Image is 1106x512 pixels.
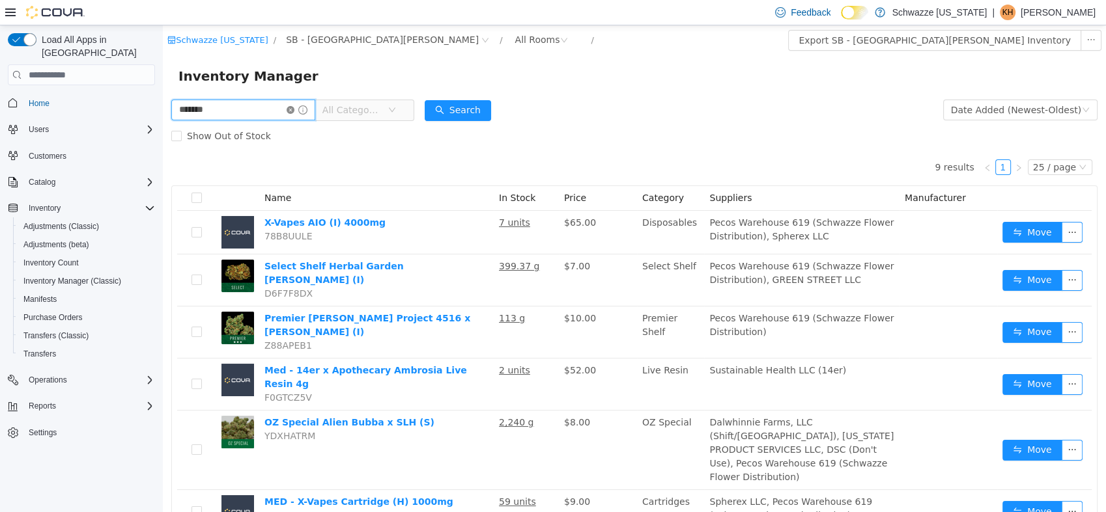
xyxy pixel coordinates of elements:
button: icon: ellipsis [899,349,920,370]
i: icon: info-circle [135,80,145,89]
button: Purchase Orders [13,308,160,327]
span: Transfers [18,346,155,362]
a: X-Vapes AIO (I) 4000mg [102,192,223,202]
span: $8.00 [401,392,427,402]
button: icon: swapMove [840,414,900,435]
p: Schwazze [US_STATE] [892,5,987,20]
u: 59 units [336,471,373,481]
button: Inventory Count [13,254,160,272]
span: Reports [23,398,155,414]
span: Settings [23,424,155,440]
span: Settings [29,427,57,438]
span: Category [479,167,521,178]
td: Select Shelf [474,229,541,281]
span: Pecos Warehouse 619 (Schwazze Flower Distribution), Spherex LLC [546,192,731,216]
td: Disposables [474,185,541,229]
img: OZ Special Alien Bubba x SLH (S) hero shot [59,390,91,423]
button: icon: ellipsis [918,5,939,25]
li: Next Page [848,134,864,150]
a: 1 [833,135,847,149]
button: Catalog [3,173,160,191]
span: Load All Apps in [GEOGRAPHIC_DATA] [36,33,155,59]
span: Inventory [23,200,155,216]
img: Premier Shelf Sacco Project 4516 x Runtz (I) hero shot [59,286,91,319]
button: Catalog [23,174,61,190]
li: 1 [832,134,848,150]
a: Inventory Count [18,255,84,271]
img: Select Shelf Herbal Garden TK x Latti (I) hero shot [59,234,91,267]
li: Previous Page [817,134,832,150]
button: Manifests [13,290,160,308]
td: Live Resin [474,333,541,385]
u: 2,240 g [336,392,371,402]
input: Dark Mode [841,6,868,20]
button: icon: swapMove [840,245,900,265]
p: | [992,5,995,20]
i: icon: left [821,139,829,146]
span: Inventory Manager (Classic) [23,276,121,286]
span: / [111,10,113,20]
span: $9.00 [401,471,427,481]
button: icon: ellipsis [899,196,920,217]
button: Adjustments (beta) [13,236,160,254]
span: 78B8UULE [102,206,149,216]
span: Customers [29,151,66,161]
a: Adjustments (beta) [18,237,94,252]
div: Krystal Hernandez [1000,5,1015,20]
span: Adjustments (beta) [23,239,89,250]
span: Catalog [29,177,55,187]
li: 9 results [772,134,811,150]
a: Premier [PERSON_NAME] Project 4516 x [PERSON_NAME] (I) [102,288,307,312]
span: Pecos Warehouse 619 (Schwazze Flower Distribution) [546,288,731,312]
span: Transfers (Classic) [23,330,89,341]
a: Select Shelf Herbal Garden [PERSON_NAME] (I) [102,236,241,260]
button: Adjustments (Classic) [13,217,160,236]
button: icon: ellipsis [899,245,920,265]
u: 113 g [336,288,362,298]
span: Manifests [23,294,57,304]
span: Suppliers [546,167,589,178]
span: Customers [23,148,155,164]
button: Inventory [3,199,160,217]
td: Cartridges [474,465,541,508]
span: Spherex LLC, Pecos Warehouse 619 (Schwazze Flower Distribution) [546,471,709,495]
button: Users [3,120,160,139]
a: Med - 14er x Apothecary Ambrosia Live Resin 4g [102,340,304,364]
button: icon: swapMove [840,196,900,217]
button: Export SB - [GEOGRAPHIC_DATA][PERSON_NAME] Inventory [625,5,918,25]
span: D6F7F8DX [102,263,150,273]
a: Adjustments (Classic) [18,219,104,234]
span: Adjustments (Classic) [23,221,99,232]
u: 7 units [336,192,367,202]
button: icon: ellipsis [899,414,920,435]
i: icon: close-circle [124,81,132,88]
div: 25 / page [870,135,913,149]
button: icon: swapMove [840,349,900,370]
span: In Stock [336,167,373,178]
span: Pecos Warehouse 619 (Schwazze Flower Distribution), GREEN STREET LLC [546,236,731,260]
span: Adjustments (Classic) [18,219,155,234]
span: Reports [29,401,56,411]
span: Purchase Orders [23,312,83,323]
nav: Complex example [8,88,155,476]
u: 2 units [336,340,367,350]
a: Transfers (Classic) [18,328,94,344]
span: EXPP0AAV [102,485,149,495]
span: Price [401,167,423,178]
p: [PERSON_NAME] [1021,5,1096,20]
button: Customers [3,146,160,165]
span: Inventory [29,203,61,213]
a: Home [23,96,55,111]
span: Inventory Count [18,255,155,271]
i: icon: down [919,81,927,90]
img: Med - 14er x Apothecary Ambrosia Live Resin 4g placeholder [59,338,91,371]
a: Manifests [18,291,62,307]
span: YDXHATRM [102,405,152,416]
span: Manifests [18,291,155,307]
button: Operations [3,371,160,389]
span: All Categories [160,78,219,91]
span: $65.00 [401,192,433,202]
span: Manufacturer [742,167,803,178]
span: Adjustments (beta) [18,237,155,252]
button: Transfers [13,345,160,363]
